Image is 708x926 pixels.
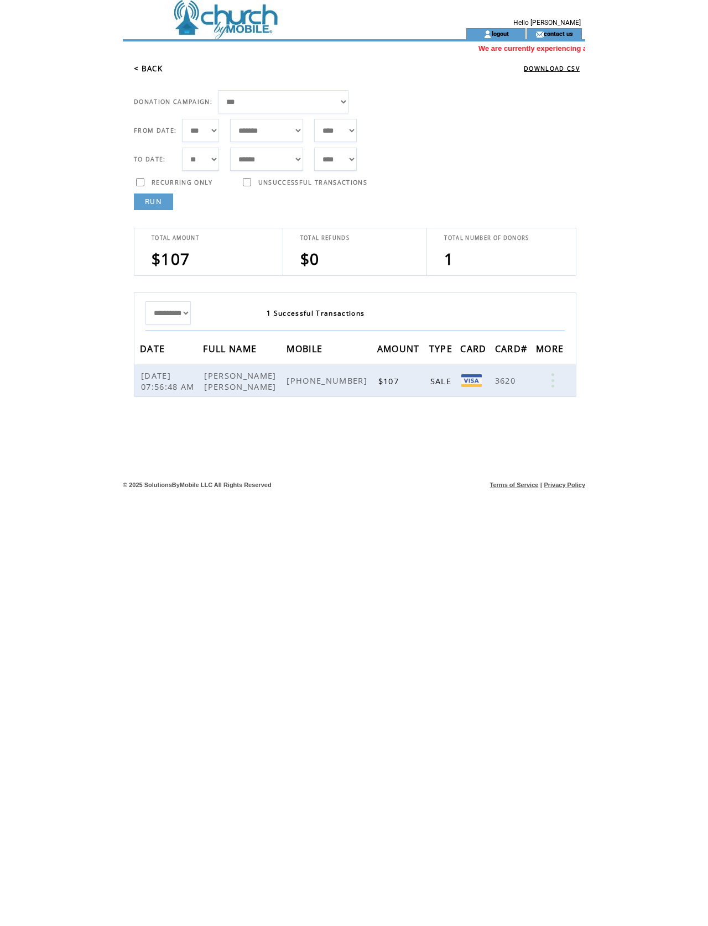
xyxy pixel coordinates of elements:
[134,98,212,106] span: DONATION CAMPAIGN:
[123,482,272,488] span: © 2025 SolutionsByMobile LLC All Rights Reserved
[300,234,350,242] span: TOTAL REFUNDS
[287,375,370,386] span: [PHONE_NUMBER]
[444,234,529,242] span: TOTAL NUMBER OF DONORS
[492,30,509,37] a: logout
[140,345,168,352] a: DATE
[123,44,585,53] marquee: We are currently experiencing an issue with opt-ins to Keywords. You may still send a SMS and MMS...
[513,19,581,27] span: Hello [PERSON_NAME]
[377,340,423,360] span: AMOUNT
[134,155,166,163] span: TO DATE:
[461,374,482,387] img: Visa
[460,340,489,360] span: CARD
[495,340,530,360] span: CARD#
[544,30,573,37] a: contact us
[444,248,454,269] span: 1
[134,64,163,74] a: < BACK
[134,127,176,134] span: FROM DATE:
[141,370,197,392] span: [DATE] 07:56:48 AM
[287,340,325,360] span: MOBILE
[203,340,259,360] span: FULL NAME
[429,345,455,352] a: TYPE
[204,370,279,392] span: [PERSON_NAME] [PERSON_NAME]
[544,482,585,488] a: Privacy Policy
[267,308,365,318] span: 1 Successful Transactions
[258,179,367,186] span: UNSUCCESSFUL TRANSACTIONS
[490,482,539,488] a: Terms of Service
[495,375,518,386] span: 3620
[152,179,213,186] span: RECURRING ONLY
[535,30,544,39] img: contact_us_icon.gif
[287,345,325,352] a: MOBILE
[524,65,580,72] a: DOWNLOAD CSV
[483,30,492,39] img: account_icon.gif
[495,345,530,352] a: CARD#
[460,345,489,352] a: CARD
[300,248,320,269] span: $0
[377,345,423,352] a: AMOUNT
[203,345,259,352] a: FULL NAME
[430,375,454,386] span: SALE
[429,340,455,360] span: TYPE
[152,234,199,242] span: TOTAL AMOUNT
[378,375,402,386] span: $107
[140,340,168,360] span: DATE
[536,340,566,360] span: MORE
[134,193,173,210] a: RUN
[540,482,542,488] span: |
[152,248,190,269] span: $107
